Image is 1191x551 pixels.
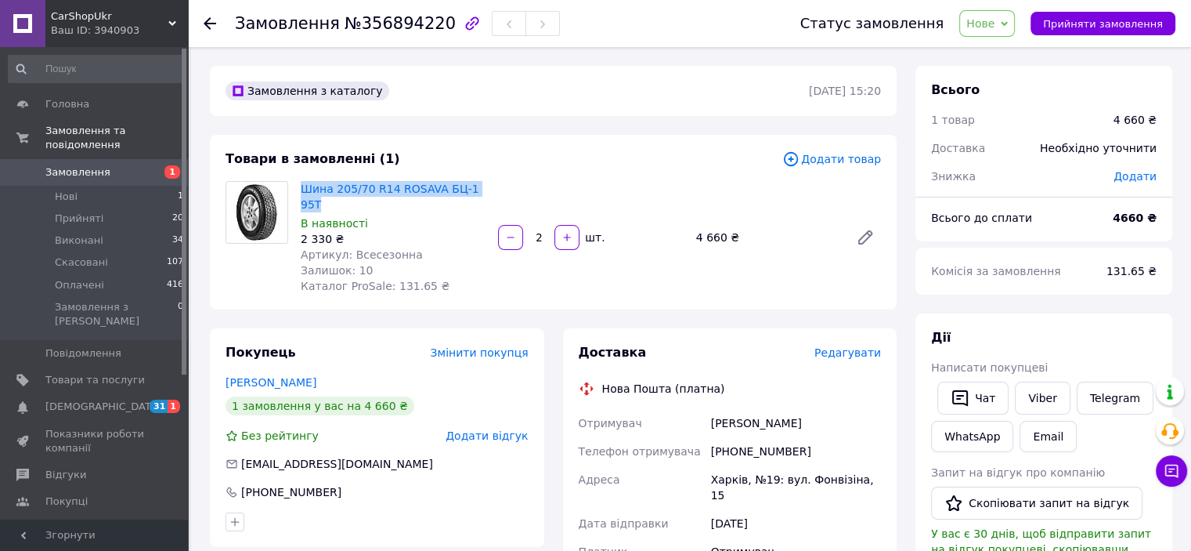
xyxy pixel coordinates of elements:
[931,82,980,97] span: Всього
[45,97,89,111] span: Головна
[45,400,161,414] span: [DEMOGRAPHIC_DATA]
[814,346,881,359] span: Редагувати
[226,82,389,100] div: Замовлення з каталогу
[45,427,145,455] span: Показники роботи компанії
[235,14,340,33] span: Замовлення
[809,85,881,97] time: [DATE] 15:20
[301,231,485,247] div: 2 330 ₴
[226,151,400,166] span: Товари в замовленні (1)
[55,256,108,270] span: Скасовані
[172,212,183,226] span: 20
[931,466,1105,479] span: Запит на відгук про компанію
[1043,18,1163,30] span: Прийняти замовлення
[1030,12,1175,35] button: Прийняти замовлення
[931,330,951,345] span: Дії
[167,256,183,270] span: 107
[782,150,881,168] span: Додати товар
[579,417,642,430] span: Отримувач
[581,230,606,245] div: шт.
[204,16,216,31] div: Повернутися назад
[690,227,843,248] div: 4 660 ₴
[1015,382,1070,415] a: Viber
[55,190,78,204] span: Нові
[708,437,884,466] div: [PHONE_NUMBER]
[301,280,449,292] span: Каталог ProSale: 131.65 ₴
[301,183,479,211] a: Шина 205/70 R14 ROSAVA БЦ-1 95Т
[345,14,456,33] span: №356894220
[55,212,103,226] span: Прийняті
[226,397,414,415] div: 1 замовлення у вас на 4 660 ₴
[931,212,1032,224] span: Всього до сплати
[579,445,701,458] span: Телефон отримувача
[226,182,287,243] img: Шина 205/70 R14 ROSAVA БЦ-1 95Т
[45,124,188,152] span: Замовлення та повідомлення
[55,278,104,292] span: Оплачені
[1030,131,1166,165] div: Необхідно уточнити
[800,16,944,31] div: Статус замовлення
[55,234,103,248] span: Виконані
[931,114,975,126] span: 1 товар
[55,300,178,328] span: Замовлення з [PERSON_NAME]
[241,430,319,442] span: Без рейтингу
[579,345,647,360] span: Доставка
[931,361,1048,374] span: Написати покупцеві
[45,468,86,482] span: Відгуки
[45,495,88,509] span: Покупці
[1113,212,1157,224] b: 4660 ₴
[931,487,1142,520] button: Скопіювати запит на відгук
[708,509,884,538] div: [DATE]
[45,346,121,361] span: Повідомлення
[431,346,529,359] span: Змінити покупця
[226,376,316,389] a: [PERSON_NAME]
[241,458,433,470] span: [EMAIL_ADDRESS][DOMAIN_NAME]
[931,265,1061,277] span: Комісія за замовлення
[8,55,185,83] input: Пошук
[966,17,994,30] span: Нове
[931,421,1013,452] a: WhatsApp
[446,430,528,442] span: Додати відгук
[1113,112,1157,128] div: 4 660 ₴
[937,382,1009,415] button: Чат
[931,170,976,183] span: Знижка
[51,9,168,24] span: CarShopUkr
[45,373,145,387] span: Товари та послуги
[168,400,180,413] span: 1
[172,234,183,248] span: 34
[178,300,183,328] span: 0
[51,24,188,38] div: Ваш ID: 3940903
[1156,455,1187,487] button: Чат з покупцем
[1077,382,1153,415] a: Telegram
[931,142,985,154] span: Доставка
[226,345,296,360] span: Покупець
[1020,421,1077,452] button: Email
[850,222,881,253] a: Редагувати
[301,264,373,277] span: Залишок: 10
[579,473,620,486] span: Адреса
[1113,170,1157,183] span: Додати
[598,381,729,397] div: Нова Пошта (платна)
[1106,265,1157,277] span: 131.65 ₴
[167,278,183,292] span: 416
[150,400,168,413] span: 31
[708,409,884,437] div: [PERSON_NAME]
[164,165,180,179] span: 1
[301,217,368,230] span: В наявності
[579,517,669,530] span: Дата відправки
[708,466,884,509] div: Харків, №19: вул. Фонвізіна, 15
[45,165,110,179] span: Замовлення
[301,248,423,261] span: Артикул: Всесезонна
[178,190,183,204] span: 1
[240,484,343,500] div: [PHONE_NUMBER]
